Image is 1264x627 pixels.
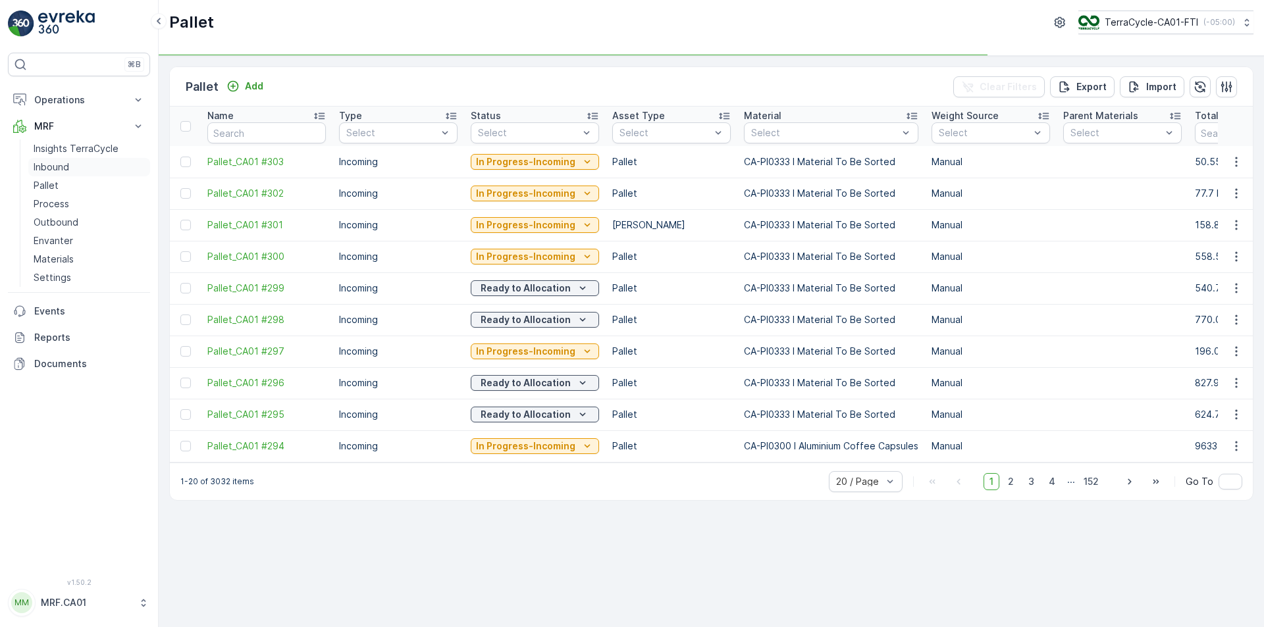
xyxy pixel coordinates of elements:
[471,280,599,296] button: Ready to Allocation
[207,345,326,358] span: Pallet_CA01 #297
[932,218,1050,232] p: Manual
[744,187,918,200] p: CA-PI0333 I Material To Be Sorted
[932,109,999,122] p: Weight Source
[471,343,599,359] button: In Progress-Incoming
[339,376,458,389] p: Incoming
[34,93,124,107] p: Operations
[744,376,918,389] p: CA-PI0333 I Material To Be Sorted
[1063,109,1138,122] p: Parent Materials
[984,473,999,490] span: 1
[180,476,254,487] p: 1-20 of 3032 items
[744,282,918,295] p: CA-PI0333 I Material To Be Sorted
[207,218,326,232] span: Pallet_CA01 #301
[932,282,1050,295] p: Manual
[744,345,918,358] p: CA-PI0333 I Material To Be Sorted
[612,313,731,326] p: Pallet
[478,126,579,139] p: Select
[1105,16,1198,29] p: TerraCycle-CA01-FTI
[612,250,731,263] p: Pallet
[744,408,918,421] p: CA-PI0333 I Material To Be Sorted
[481,313,571,326] p: Ready to Allocation
[207,250,326,263] a: Pallet_CA01 #300
[1076,80,1107,93] p: Export
[1078,15,1099,30] img: TC_BVHiTW6.png
[1050,76,1115,97] button: Export
[180,251,191,262] div: Toggle Row Selected
[339,250,458,263] p: Incoming
[953,76,1045,97] button: Clear Filters
[471,109,501,122] p: Status
[180,346,191,357] div: Toggle Row Selected
[34,253,74,266] p: Materials
[476,187,575,200] p: In Progress-Incoming
[180,283,191,293] div: Toggle Row Selected
[339,155,458,168] p: Incoming
[476,345,575,358] p: In Progress-Incoming
[339,408,458,421] p: Incoming
[128,59,141,70] p: ⌘B
[8,87,150,113] button: Operations
[180,220,191,230] div: Toggle Row Selected
[1002,473,1020,490] span: 2
[744,439,918,453] p: CA-PI0300 I Aluminium Coffee Capsules
[8,11,34,37] img: logo
[471,186,599,201] button: In Progress-Incoming
[180,409,191,420] div: Toggle Row Selected
[939,126,1030,139] p: Select
[471,375,599,391] button: Ready to Allocation
[612,439,731,453] p: Pallet
[38,11,95,37] img: logo_light-DOdMpM7g.png
[41,596,132,609] p: MRF.CA01
[8,589,150,616] button: MMMRF.CA01
[207,187,326,200] a: Pallet_CA01 #302
[28,213,150,232] a: Outbound
[339,313,458,326] p: Incoming
[471,438,599,454] button: In Progress-Incoming
[28,195,150,213] a: Process
[207,109,234,122] p: Name
[471,407,599,422] button: Ready to Allocation
[612,282,731,295] p: Pallet
[34,216,78,229] p: Outbound
[28,139,150,158] a: Insights TerraCycle
[28,250,150,268] a: Materials
[207,313,326,326] span: Pallet_CA01 #298
[11,592,32,613] div: MM
[1078,473,1105,490] span: 152
[34,179,59,192] p: Pallet
[34,234,73,247] p: Envanter
[1195,109,1253,122] p: Total Weight
[481,282,571,295] p: Ready to Allocation
[612,218,731,232] p: [PERSON_NAME]
[186,78,219,96] p: Pallet
[180,314,191,325] div: Toggle Row Selected
[8,298,150,324] a: Events
[476,439,575,453] p: In Progress-Incoming
[339,345,458,358] p: Incoming
[619,126,710,139] p: Select
[34,120,124,133] p: MRF
[34,331,145,344] p: Reports
[207,155,326,168] span: Pallet_CA01 #303
[932,313,1050,326] p: Manual
[207,282,326,295] a: Pallet_CA01 #299
[471,312,599,328] button: Ready to Allocation
[476,250,575,263] p: In Progress-Incoming
[28,158,150,176] a: Inbound
[8,351,150,377] a: Documents
[221,78,269,94] button: Add
[612,376,731,389] p: Pallet
[180,157,191,167] div: Toggle Row Selected
[744,109,781,122] p: Material
[744,218,918,232] p: CA-PI0333 I Material To Be Sorted
[932,250,1050,263] p: Manual
[28,176,150,195] a: Pallet
[612,345,731,358] p: Pallet
[744,313,918,326] p: CA-PI0333 I Material To Be Sorted
[481,408,571,421] p: Ready to Allocation
[476,155,575,168] p: In Progress-Incoming
[1120,76,1184,97] button: Import
[932,439,1050,453] p: Manual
